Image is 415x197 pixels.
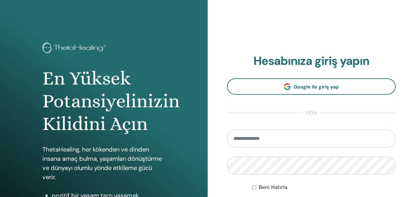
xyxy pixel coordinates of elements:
a: Google ile giriş yap [227,78,396,95]
span: veya [302,109,320,117]
p: ThetaHealing, her kökenden ve dinden insana amaç bulma, yaşamları dönüştürme ve dünyayı olumlu yö... [42,145,165,182]
h1: En Yüksek Potansiyelinizin Kilidini Açın [42,67,165,136]
div: Keep me authenticated indefinitely or until I manually logout [252,184,396,191]
span: Google ile giriş yap [294,84,339,90]
label: Beni Hatırla [259,184,288,191]
h2: Hesabınıza giriş yapın [227,54,396,68]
